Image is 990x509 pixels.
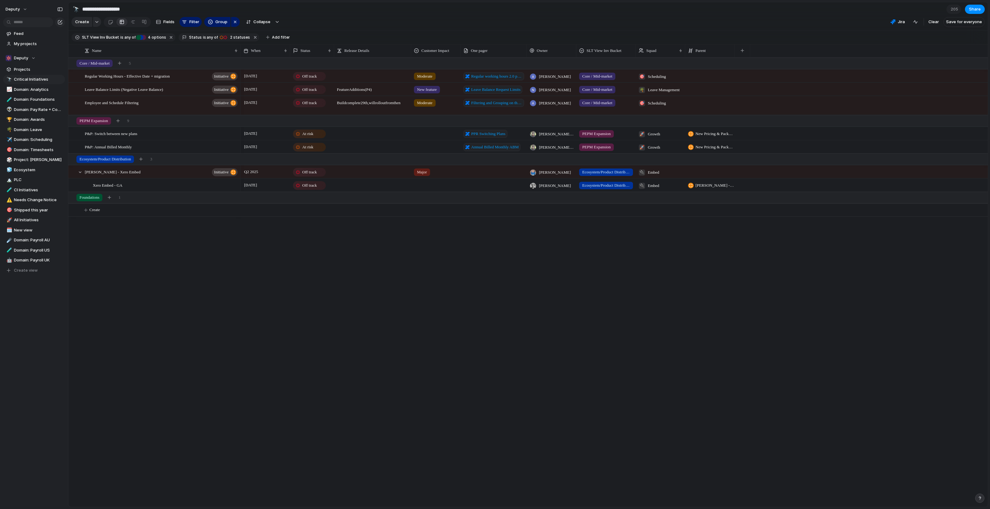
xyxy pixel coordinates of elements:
span: Customer Impact [421,48,449,54]
span: Core / Mid-market [582,87,612,93]
div: 🌴Domain: Leave [3,125,65,134]
div: 🎯 [639,100,645,106]
a: Regular working hours 2.0 pre-migration improvements [463,72,524,80]
span: [PERSON_NAME] [539,169,571,176]
span: Project: [PERSON_NAME] [14,157,63,163]
span: Fields [163,19,174,25]
div: 🌴 [6,126,11,133]
span: Xero Embed - GA [93,181,123,189]
span: any of [123,35,136,40]
span: options [146,35,166,40]
a: 🗓️New view [3,226,65,235]
span: initiative [214,85,229,94]
span: [PERSON_NAME] - Xero Embed [695,182,734,189]
button: Filter [179,17,202,27]
a: 🧪Domain: Foundations [3,95,65,104]
div: 🧊Ecosystem [3,165,65,175]
button: 🧪 [6,247,12,253]
button: Fields [153,17,177,27]
span: Domain: Leave [14,127,63,133]
span: deputy [6,6,20,12]
span: Foundations [80,194,99,201]
span: Create [89,207,100,213]
a: Filtering and Grouping on the schedule [463,99,524,107]
span: Projects [14,66,63,73]
a: ✈️Domain: Scheduling [3,135,65,144]
a: 📈Domain: Analytics [3,85,65,94]
a: 🏆Domain: Awards [3,115,65,124]
div: 🚀 [639,144,645,151]
a: 🏔️PLC [3,175,65,185]
span: Embed [648,169,659,176]
span: [DATE] [243,181,259,189]
button: 🧊 [6,167,12,173]
span: New view [14,227,63,233]
button: Jira [888,17,907,27]
a: 🔭Critical Initiatives [3,75,65,84]
span: Off track [302,87,317,93]
span: Jira [898,19,905,25]
a: My projects [3,39,65,49]
span: Domain: Analytics [14,87,63,93]
span: Ecosystem/Product Distribution [582,182,630,189]
button: 🧪 [6,96,12,103]
button: deputy [3,4,31,14]
div: 🚀All Initiatives [3,215,65,225]
span: initiative [214,72,229,81]
span: Clear [928,19,939,25]
a: Feed [3,29,65,38]
span: Q2 2025 [243,168,260,176]
span: [PERSON_NAME] [539,183,571,189]
span: [DATE] [243,143,259,151]
button: isany of [119,34,137,41]
button: isany of [202,34,219,41]
span: Domain: Foundations [14,96,63,103]
span: SLT View Inv Bucket [82,35,119,40]
button: Clear [926,17,941,27]
a: 🧪Domain: Payroll US [3,246,65,255]
span: Critical Initiatives [14,76,63,83]
div: ✈️ [6,136,11,143]
span: [PERSON_NAME] [PERSON_NAME] [539,144,574,151]
button: Collapse [242,17,273,27]
span: Domain: Scheduling [14,137,63,143]
span: Embed [648,183,659,189]
span: Parent [695,48,706,54]
span: Status [189,35,202,40]
span: 4 [146,35,152,40]
span: Ecosystem/Product Distribution [80,156,131,162]
span: Domain: Awards [14,117,63,123]
div: 🔌 [639,169,645,176]
a: 🎯Domain: Timesheets [3,145,65,155]
span: [PERSON_NAME] [539,100,571,106]
button: 🤖 [6,257,12,263]
span: PPR Switching Plans [471,131,506,137]
div: ⚠️Needs Change Notice [3,195,65,205]
span: initiative [214,168,229,176]
span: When [251,48,260,54]
button: 🧪 [6,187,12,193]
span: Add filter [272,35,290,40]
span: Create view [14,267,38,274]
div: 🏆 [6,116,11,123]
span: Build complete 29th, will rollout from then [334,96,411,106]
span: Save for everyone [946,19,982,25]
span: Scheduling [648,100,666,106]
span: Filtering and Grouping on the schedule [471,100,522,106]
span: PLC [14,177,63,183]
button: Share [965,5,985,14]
span: initiative [214,99,229,107]
button: 2 statuses [218,34,251,41]
div: 🎯 [639,74,645,80]
span: Growth [648,144,660,151]
span: Domain: Timesheets [14,147,63,153]
span: Off track [302,182,317,189]
button: 🔭 [71,4,81,14]
div: 🤖 [6,257,11,264]
a: Annual Billed Monthly ABM [463,143,520,151]
span: PEPM Expansion [582,131,611,137]
span: Core / Mid-market [80,60,110,66]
